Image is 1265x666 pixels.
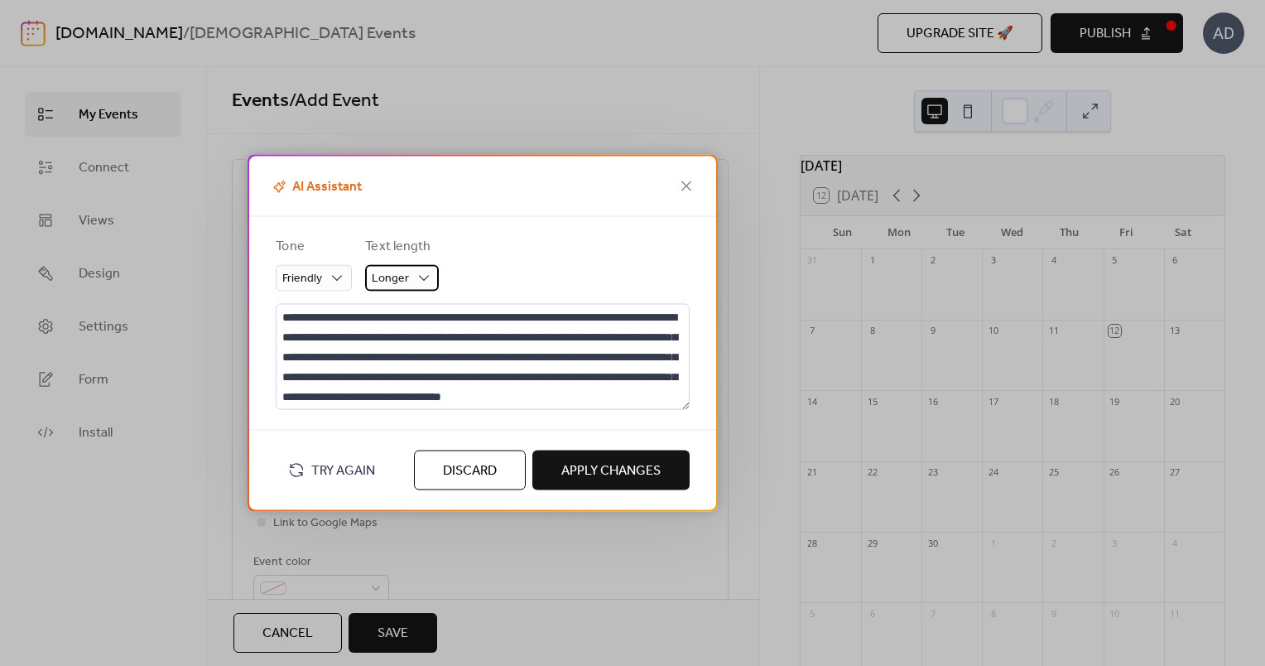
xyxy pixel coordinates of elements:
[372,268,409,290] span: Longer
[414,451,526,490] button: Discard
[311,461,375,481] span: Try Again
[282,268,322,290] span: Friendly
[276,456,387,485] button: Try Again
[561,461,661,481] span: Apply Changes
[276,237,349,257] div: Tone
[443,461,497,481] span: Discard
[269,177,362,197] span: AI Assistant
[532,451,690,490] button: Apply Changes
[365,237,435,257] div: Text length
